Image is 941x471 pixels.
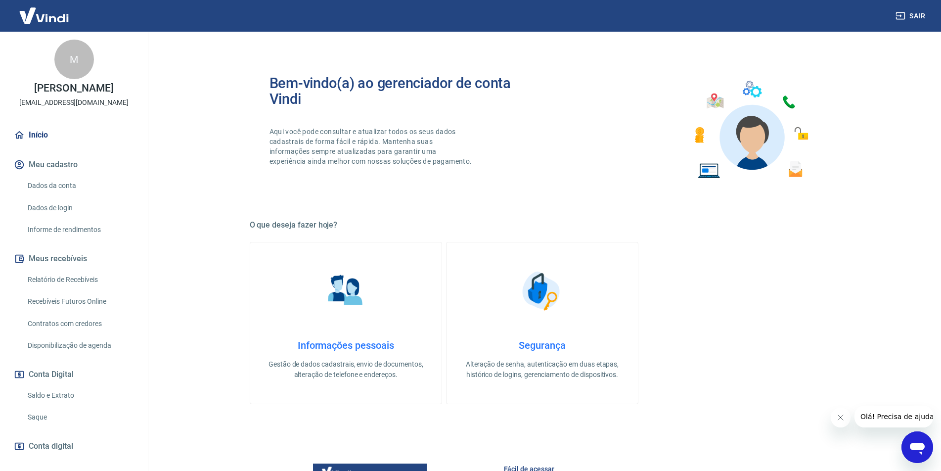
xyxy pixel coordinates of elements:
a: Conta digital [12,435,136,457]
h4: Informações pessoais [266,339,426,351]
iframe: Botão para abrir a janela de mensagens [901,431,933,463]
span: Olá! Precisa de ajuda? [6,7,83,15]
span: Conta digital [29,439,73,453]
h5: O que deseja fazer hoje? [250,220,835,230]
img: Vindi [12,0,76,31]
img: Informações pessoais [321,266,370,316]
a: Informe de rendimentos [24,220,136,240]
div: M [54,40,94,79]
a: Saldo e Extrato [24,385,136,406]
a: Relatório de Recebíveis [24,270,136,290]
a: Início [12,124,136,146]
iframe: Mensagem da empresa [854,406,933,427]
p: [PERSON_NAME] [34,83,113,94]
a: Informações pessoaisInformações pessoaisGestão de dados cadastrais, envio de documentos, alteraçã... [250,242,442,404]
a: Saque [24,407,136,427]
button: Meu cadastro [12,154,136,176]
img: Segurança [517,266,567,316]
a: Dados de login [24,198,136,218]
a: Dados da conta [24,176,136,196]
p: [EMAIL_ADDRESS][DOMAIN_NAME] [19,97,129,108]
p: Aqui você pode consultar e atualizar todos os seus dados cadastrais de forma fácil e rápida. Mant... [269,127,474,166]
a: SegurançaSegurançaAlteração de senha, autenticação em duas etapas, histórico de logins, gerenciam... [446,242,638,404]
button: Conta Digital [12,364,136,385]
a: Recebíveis Futuros Online [24,291,136,312]
h2: Bem-vindo(a) ao gerenciador de conta Vindi [269,75,542,107]
button: Meus recebíveis [12,248,136,270]
p: Gestão de dados cadastrais, envio de documentos, alteração de telefone e endereços. [266,359,426,380]
h4: Segurança [462,339,622,351]
iframe: Fechar mensagem [831,408,851,427]
p: Alteração de senha, autenticação em duas etapas, histórico de logins, gerenciamento de dispositivos. [462,359,622,380]
a: Contratos com credores [24,314,136,334]
button: Sair [894,7,929,25]
a: Disponibilização de agenda [24,335,136,356]
img: Imagem de um avatar masculino com diversos icones exemplificando as funcionalidades do gerenciado... [686,75,815,185]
